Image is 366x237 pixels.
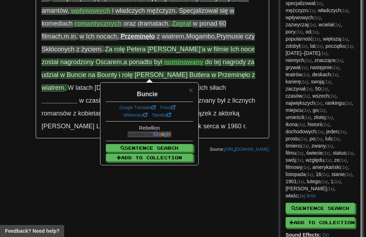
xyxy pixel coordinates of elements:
[316,129,323,134] em: (1x)
[302,108,310,113] em: (1x)
[324,79,331,84] em: (1x)
[209,147,269,152] small: Source:
[333,22,341,27] em: (1x)
[147,7,175,15] span: mężczyzn
[308,8,315,13] em: (1x)
[223,58,246,66] span: nagrody
[218,110,239,117] span: aktorką
[71,33,76,40] span: in
[88,71,95,79] span: na
[199,20,217,27] span: ponad
[227,97,231,104] span: z
[331,72,338,77] em: (1x)
[41,46,254,66] span: ,
[241,46,255,53] span: noce
[137,91,158,98] strong: Buncie
[123,20,170,27] span: .
[203,123,219,130] span: serca
[340,158,347,163] em: (1x)
[5,227,59,235] span: Open feedback widget
[68,84,74,91] span: W
[96,33,117,40] span: nocach
[60,58,94,66] span: nagrodzony
[164,58,203,66] strong: nominowany
[86,33,94,40] span: Ich
[95,58,122,66] span: Oscarem
[41,33,254,53] span: , , .
[227,123,242,130] span: 1960
[341,8,348,13] em: (1x)
[106,154,193,161] button: Add to Collection
[214,58,221,66] span: tej
[41,97,77,104] strong: __________
[341,165,348,170] em: (1x)
[318,108,325,113] em: (1x)
[41,46,74,53] span: Skłóconych
[123,113,148,118] a: Wiktionary
[297,179,304,184] em: (1x)
[232,97,255,104] span: licznych
[212,71,216,79] span: w
[121,33,155,40] strong: Przeminęło
[224,147,269,152] a: [URL][DOMAIN_NAME]
[154,58,162,66] span: był
[85,97,104,104] span: czasie
[193,20,198,27] span: w
[41,123,94,130] span: [PERSON_NAME]
[326,115,333,120] em: (1x)
[135,71,188,79] span: [PERSON_NAME]
[114,46,125,53] span: rolę
[286,217,355,228] button: Add to Collection
[301,144,308,149] em: (1x)
[152,113,171,118] a: Tatoeba
[298,194,305,199] em: (1x)
[333,179,341,184] em: (1x)
[214,46,229,53] span: filmie
[306,172,313,177] em: (1x)
[112,7,177,15] span: .
[162,33,184,40] span: wiatrem
[230,7,234,15] span: w
[252,71,255,79] span: z
[218,71,250,79] span: Przeminęło
[41,97,255,130] span: , .
[189,86,193,94] span: ×
[315,1,322,6] em: (1x)
[209,84,226,91] span: siłach
[336,58,343,63] em: (1x)
[119,105,156,110] a: Google Translate
[179,7,218,15] span: Specjalizował
[321,179,328,184] em: (1x)
[301,79,308,84] em: (1x)
[160,105,175,110] a: Forvo
[106,144,193,152] button: Sentence Search
[345,172,352,177] em: (1x)
[326,144,333,149] em: (1x)
[321,87,328,92] em: (1x)
[320,51,327,56] em: (1x)
[71,7,110,14] strong: wpływowych
[186,33,215,40] span: Mogambo
[41,71,58,79] span: udział
[316,44,323,49] em: (1x)
[286,203,355,213] button: Sentence Search
[243,123,245,130] span: r
[248,58,254,66] span: za
[308,22,316,27] em: (1x)
[300,44,307,49] em: (1x)
[346,44,353,49] em: (1x)
[305,87,312,92] em: (1x)
[148,46,206,53] span: [PERSON_NAME]’a
[73,110,76,117] span: z
[313,15,321,20] em: (1x)
[341,37,348,42] em: (1x)
[323,151,330,156] em: (1x)
[300,136,307,141] em: (1x)
[81,46,101,53] span: życiem
[41,7,67,15] span: amantów
[41,33,62,40] span: filmach
[127,46,146,53] span: Petera
[123,20,136,27] span: oraz
[221,123,226,130] span: w
[217,33,243,40] span: Prymusie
